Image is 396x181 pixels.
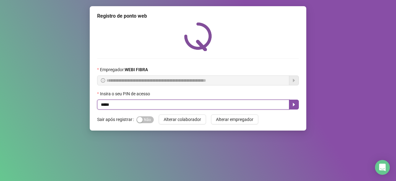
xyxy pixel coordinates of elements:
[375,160,390,175] div: Open Intercom Messenger
[97,90,154,97] label: Insira o seu PIN de acesso
[211,114,258,124] button: Alterar empregador
[101,78,105,83] span: info-circle
[97,114,136,124] label: Sair após registrar
[97,12,299,20] div: Registro de ponto web
[216,116,253,123] span: Alterar empregador
[159,114,206,124] button: Alterar colaborador
[164,116,201,123] span: Alterar colaborador
[184,22,212,51] img: QRPoint
[291,102,296,107] span: caret-right
[100,66,148,73] span: Empregador :
[125,67,148,72] strong: WEBI FIBRA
